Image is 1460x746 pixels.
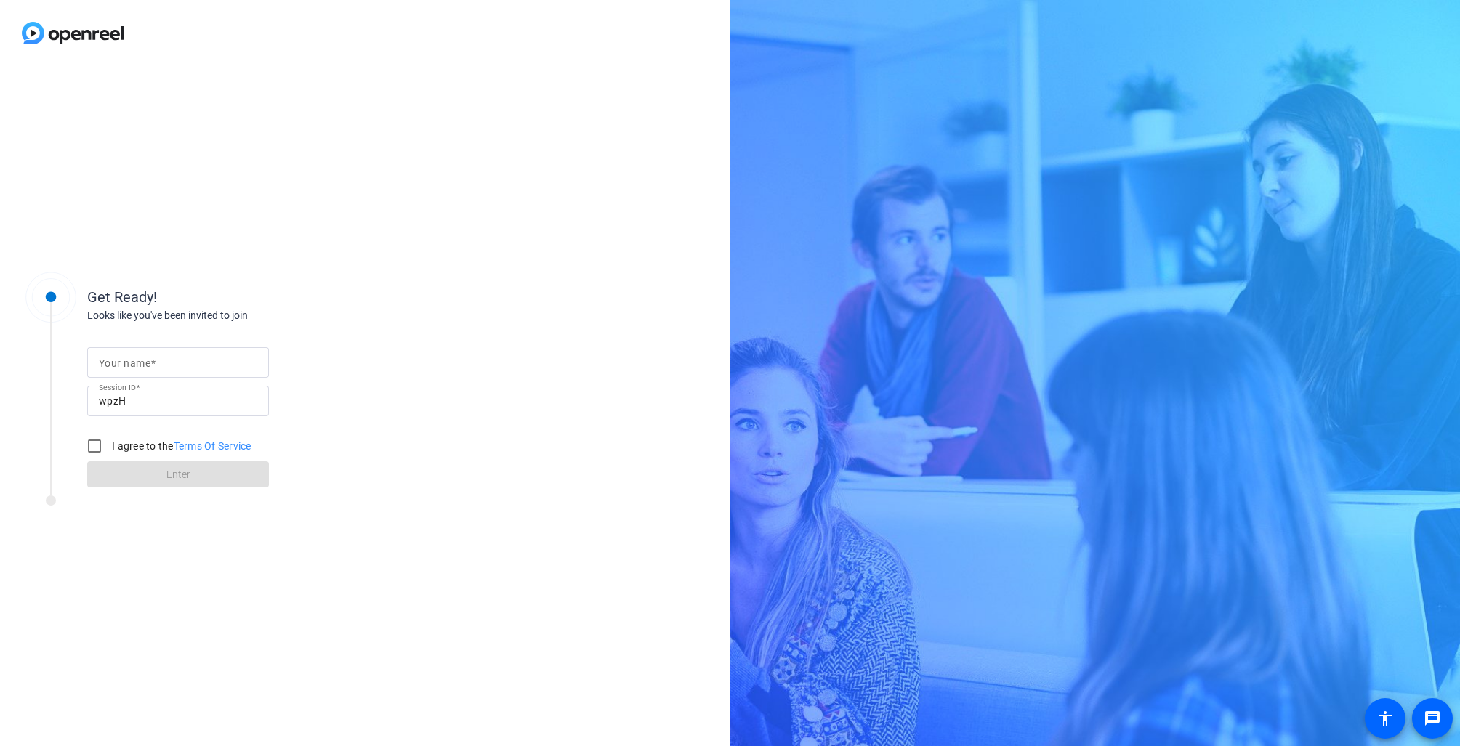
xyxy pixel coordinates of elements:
div: Get Ready! [87,286,378,308]
mat-label: Session ID [99,383,136,392]
label: I agree to the [109,439,251,453]
mat-icon: accessibility [1376,710,1394,727]
mat-label: Your name [99,357,150,369]
div: Looks like you've been invited to join [87,308,378,323]
mat-icon: message [1424,710,1441,727]
a: Terms Of Service [174,440,251,452]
